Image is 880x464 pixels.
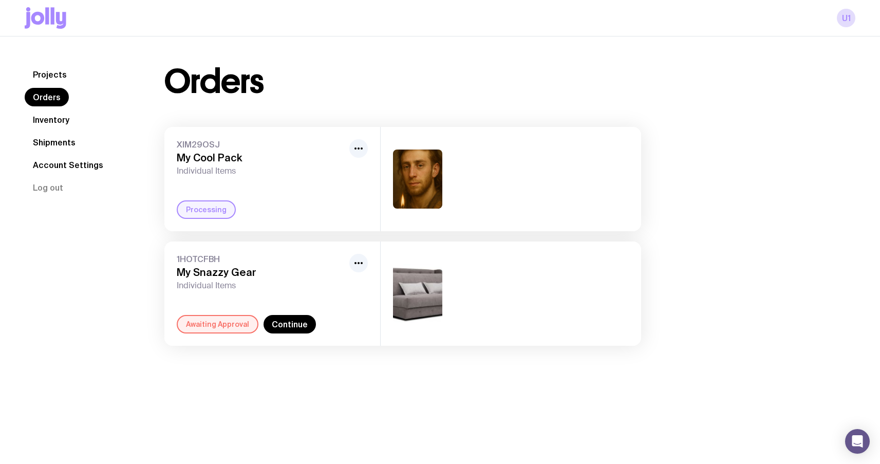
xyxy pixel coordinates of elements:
[845,429,870,454] div: Open Intercom Messenger
[164,65,264,98] h1: Orders
[25,110,78,129] a: Inventory
[25,88,69,106] a: Orders
[25,133,84,152] a: Shipments
[177,315,258,333] div: Awaiting Approval
[25,65,75,84] a: Projects
[177,166,345,176] span: Individual Items
[25,178,71,197] button: Log out
[177,152,345,164] h3: My Cool Pack
[177,200,236,219] div: Processing
[25,156,111,174] a: Account Settings
[177,254,345,264] span: 1HOTCFBH
[177,139,345,150] span: XIM29OSJ
[837,9,855,27] a: u1
[177,281,345,291] span: Individual Items
[177,266,345,279] h3: My Snazzy Gear
[264,315,316,333] a: Continue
